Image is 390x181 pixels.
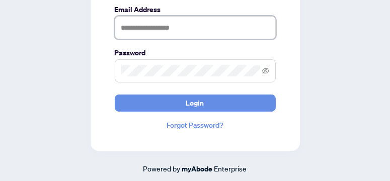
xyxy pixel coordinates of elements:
span: Powered by [143,164,181,173]
a: Forgot Password? [115,120,276,131]
span: Login [186,95,204,111]
span: Enterprise [214,164,247,173]
span: eye-invisible [262,67,269,74]
label: Password [115,47,276,58]
label: Email Address [115,4,276,15]
button: Login [115,95,276,112]
a: myAbode [182,163,213,174]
